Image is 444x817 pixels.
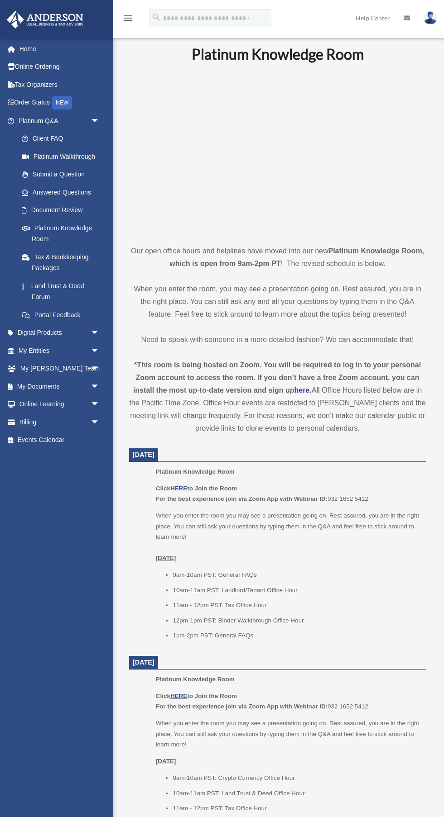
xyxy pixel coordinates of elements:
a: Platinum Q&Aarrow_drop_down [6,112,113,130]
p: 932 1652 5412 [156,691,420,712]
span: arrow_drop_down [91,342,109,360]
a: Order StatusNEW [6,94,113,112]
a: Events Calendar [6,431,113,449]
p: When you enter the room you may see a presentation going on. Rest assured, you are in the right p... [156,718,420,750]
li: 10am-11am PST: Landlord/Tenant Office Hour [173,585,420,596]
strong: . [309,386,311,394]
a: Answered Questions [13,183,113,201]
img: User Pic [424,11,437,24]
iframe: 231110_Toby_KnowledgeRoom [142,75,414,228]
a: Client FAQ [13,130,113,148]
span: arrow_drop_down [91,112,109,130]
b: For the best experience join via Zoom App with Webinar ID: [156,703,328,710]
p: When you enter the room, you may see a presentation going on. Rest assured, you are in the right ... [129,283,426,321]
div: NEW [52,96,72,109]
a: Tax Organizers [6,76,113,94]
li: 9am-10am PST: General FAQs [173,570,420,580]
li: 9am-10am PST: Crypto Currency Office Hour [173,773,420,784]
i: menu [122,13,133,24]
span: arrow_drop_down [91,395,109,414]
a: Online Learningarrow_drop_down [6,395,113,413]
a: here [294,386,309,394]
span: [DATE] [133,451,154,458]
a: Platinum Walkthrough [13,147,113,166]
u: [DATE] [156,758,176,765]
li: 11am - 12pm PST: Tax Office Hour [173,803,420,814]
li: 11am - 12pm PST: Tax Office Hour [173,600,420,611]
a: Submit a Question [13,166,113,184]
span: arrow_drop_down [91,413,109,432]
u: [DATE] [156,555,176,561]
a: Document Review [13,201,113,219]
a: My Entitiesarrow_drop_down [6,342,113,360]
span: arrow_drop_down [91,324,109,342]
b: Platinum Knowledge Room [192,45,364,63]
span: arrow_drop_down [91,377,109,396]
a: Tax & Bookkeeping Packages [13,248,113,277]
a: My [PERSON_NAME] Teamarrow_drop_down [6,360,113,378]
p: 932 1652 5412 [156,483,420,504]
a: My Documentsarrow_drop_down [6,377,113,395]
a: HERE [170,693,187,699]
li: 12pm-1pm PST: Binder Walkthrough Office Hour [173,615,420,626]
a: Home [6,40,113,58]
p: When you enter the room you may see a presentation going on. Rest assured, you are in the right p... [156,510,420,564]
a: menu [122,16,133,24]
a: Land Trust & Deed Forum [13,277,113,306]
div: All Office Hours listed below are in the Pacific Time Zone. Office Hour events are restricted to ... [129,359,426,435]
b: Click to Join the Room [156,693,237,699]
p: Our open office hours and helplines have moved into our new ! The revised schedule is below. [129,245,426,270]
a: Platinum Knowledge Room [13,219,109,248]
a: Portal Feedback [13,306,113,324]
span: [DATE] [133,659,154,666]
i: search [151,12,161,22]
span: Platinum Knowledge Room [156,468,235,475]
a: Digital Productsarrow_drop_down [6,324,113,342]
a: Billingarrow_drop_down [6,413,113,431]
a: HERE [170,485,187,492]
span: Platinum Knowledge Room [156,676,235,683]
span: arrow_drop_down [91,360,109,378]
strong: *This room is being hosted on Zoom. You will be required to log in to your personal Zoom account ... [133,361,421,394]
a: Online Ordering [6,58,113,76]
li: 10am-11am PST: Land Trust & Deed Office Hour [173,788,420,799]
b: Click to Join the Room [156,485,237,492]
p: Need to speak with someone in a more detailed fashion? We can accommodate that! [129,333,426,346]
li: 1pm-2pm PST: General FAQs [173,630,420,641]
img: Anderson Advisors Platinum Portal [4,11,86,28]
b: For the best experience join via Zoom App with Webinar ID: [156,495,328,502]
